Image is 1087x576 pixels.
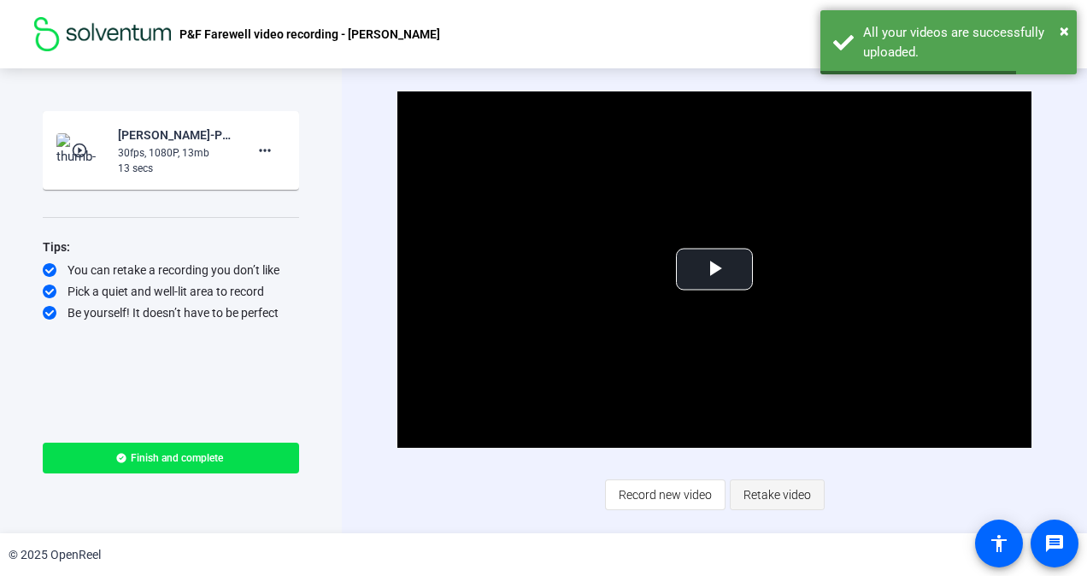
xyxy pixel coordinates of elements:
[71,142,91,159] mat-icon: play_circle_outline
[118,161,232,176] div: 13 secs
[1060,21,1069,41] span: ×
[56,133,107,168] img: thumb-nail
[43,262,299,279] div: You can retake a recording you don’t like
[397,91,1031,448] div: Video Player
[255,140,275,161] mat-icon: more_horiz
[43,237,299,257] div: Tips:
[34,17,171,51] img: OpenReel logo
[605,479,726,510] button: Record new video
[9,546,101,564] div: © 2025 OpenReel
[131,451,223,465] span: Finish and complete
[118,125,232,145] div: [PERSON_NAME]-PF Town Hall-P-F Farewell video recording - [PERSON_NAME]-1755106096892-webcam
[619,479,712,511] span: Record new video
[179,24,440,44] p: P&F Farewell video recording - [PERSON_NAME]
[863,23,1064,62] div: All your videos are successfully uploaded.
[676,249,753,291] button: Play Video
[1044,533,1065,554] mat-icon: message
[989,533,1009,554] mat-icon: accessibility
[43,443,299,473] button: Finish and complete
[118,145,232,161] div: 30fps, 1080P, 13mb
[1060,18,1069,44] button: Close
[743,479,811,511] span: Retake video
[730,479,825,510] button: Retake video
[43,304,299,321] div: Be yourself! It doesn’t have to be perfect
[43,283,299,300] div: Pick a quiet and well-lit area to record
